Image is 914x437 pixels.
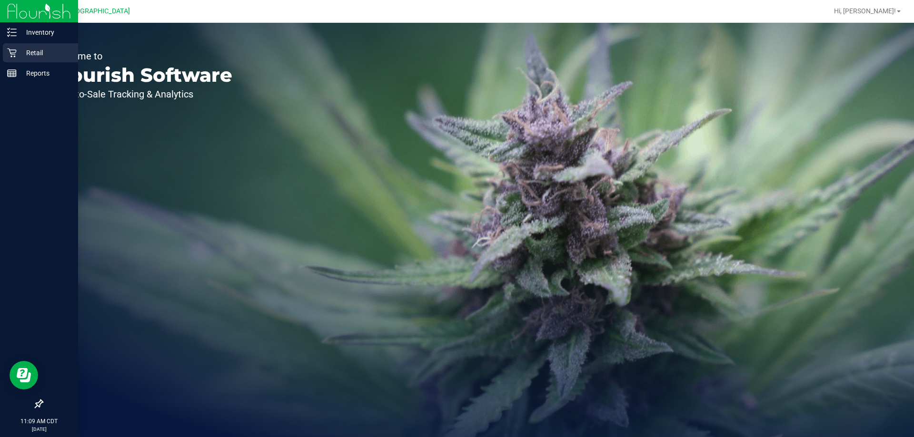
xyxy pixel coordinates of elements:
[51,89,232,99] p: Seed-to-Sale Tracking & Analytics
[10,361,38,389] iframe: Resource center
[834,7,896,15] span: Hi, [PERSON_NAME]!
[51,66,232,85] p: Flourish Software
[17,27,74,38] p: Inventory
[7,28,17,37] inline-svg: Inventory
[65,7,130,15] span: [GEOGRAPHIC_DATA]
[17,47,74,58] p: Retail
[4,426,74,433] p: [DATE]
[17,68,74,79] p: Reports
[7,68,17,78] inline-svg: Reports
[4,417,74,426] p: 11:09 AM CDT
[51,51,232,61] p: Welcome to
[7,48,17,58] inline-svg: Retail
